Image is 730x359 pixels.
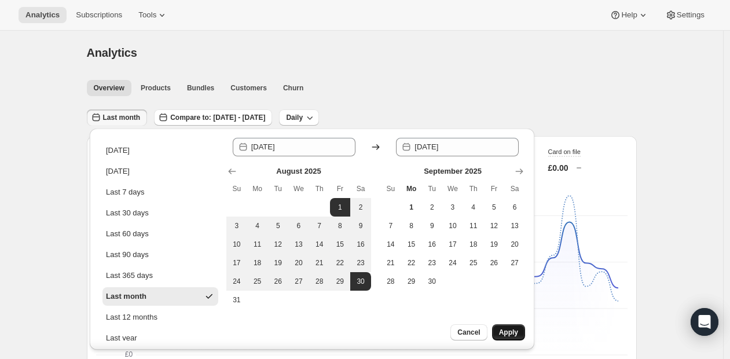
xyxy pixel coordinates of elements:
button: Monday September 15 2025 [401,235,422,254]
span: 28 [385,277,397,286]
button: Friday September 26 2025 [484,254,505,272]
th: Friday [330,179,351,198]
span: Tools [138,10,156,20]
button: Thursday August 21 2025 [309,254,330,272]
button: Sunday August 17 2025 [226,254,247,272]
button: Last 30 days [102,204,218,222]
button: Tuesday September 9 2025 [421,217,442,235]
button: Friday September 19 2025 [484,235,505,254]
span: 29 [406,277,417,286]
button: Compare to: [DATE] - [DATE] [154,109,272,126]
span: 23 [355,258,366,268]
span: Card on file [548,148,581,155]
span: Tu [272,184,284,193]
button: Wednesday August 6 2025 [288,217,309,235]
th: Friday [484,179,505,198]
span: 4 [468,203,479,212]
button: Tuesday September 30 2025 [421,272,442,291]
span: 9 [355,221,366,230]
button: Show next month, October 2025 [511,163,527,179]
th: Thursday [309,179,330,198]
span: 4 [252,221,263,230]
button: Sunday September 21 2025 [380,254,401,272]
button: Last 365 days [102,266,218,285]
button: Cancel [450,324,487,340]
span: 11 [252,240,263,249]
span: 5 [272,221,284,230]
th: Wednesday [442,179,463,198]
span: 3 [447,203,458,212]
th: Saturday [504,179,525,198]
span: Churn [283,83,303,93]
span: Last month [103,113,141,122]
span: Daily [286,113,303,122]
button: Thursday September 25 2025 [463,254,484,272]
span: 26 [272,277,284,286]
button: Sunday August 24 2025 [226,272,247,291]
span: 25 [252,277,263,286]
span: 21 [385,258,397,268]
span: 20 [293,258,305,268]
th: Monday [247,179,268,198]
div: Last 60 days [106,228,149,240]
span: 14 [385,240,397,249]
span: Su [385,184,397,193]
div: [DATE] [106,145,130,156]
span: 22 [335,258,346,268]
span: 19 [272,258,284,268]
button: Monday September 8 2025 [401,217,422,235]
span: 16 [355,240,366,249]
th: Wednesday [288,179,309,198]
button: Saturday August 16 2025 [350,235,371,254]
th: Sunday [380,179,401,198]
button: Analytics [19,7,67,23]
button: Show previous month, July 2025 [224,163,240,179]
button: Last 60 days [102,225,218,243]
span: Th [314,184,325,193]
button: Tuesday September 16 2025 [421,235,442,254]
span: Customers [230,83,267,93]
th: Sunday [226,179,247,198]
span: 12 [489,221,500,230]
span: 31 [231,295,243,305]
span: 14 [314,240,325,249]
span: Analytics [25,10,60,20]
button: Wednesday September 17 2025 [442,235,463,254]
span: 6 [509,203,520,212]
div: Open Intercom Messenger [691,308,718,336]
span: Tu [426,184,438,193]
th: Tuesday [267,179,288,198]
div: [DATE] [106,166,130,177]
button: Thursday August 7 2025 [309,217,330,235]
button: Tuesday August 5 2025 [267,217,288,235]
span: 30 [426,277,438,286]
button: End of range Saturday August 30 2025 [350,272,371,291]
span: 12 [272,240,284,249]
span: Help [621,10,637,20]
button: Apply [492,324,525,340]
span: 10 [231,240,243,249]
button: Wednesday September 3 2025 [442,198,463,217]
button: Sunday August 10 2025 [226,235,247,254]
button: Monday September 22 2025 [401,254,422,272]
span: Analytics [87,46,137,59]
div: Last 30 days [106,207,149,219]
div: Last year [106,332,137,344]
button: Saturday September 6 2025 [504,198,525,217]
div: Last 90 days [106,249,149,261]
span: We [293,184,305,193]
p: £0.00 [548,162,568,174]
div: Last 12 months [106,312,157,323]
span: Mo [252,184,263,193]
span: 26 [489,258,500,268]
th: Tuesday [421,179,442,198]
button: Last 7 days [102,183,218,202]
button: Last 12 months [102,308,218,327]
span: 27 [509,258,520,268]
span: 3 [231,221,243,230]
button: Wednesday August 20 2025 [288,254,309,272]
button: Tools [131,7,175,23]
button: Saturday September 20 2025 [504,235,525,254]
button: Tuesday August 26 2025 [267,272,288,291]
button: Wednesday August 13 2025 [288,235,309,254]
